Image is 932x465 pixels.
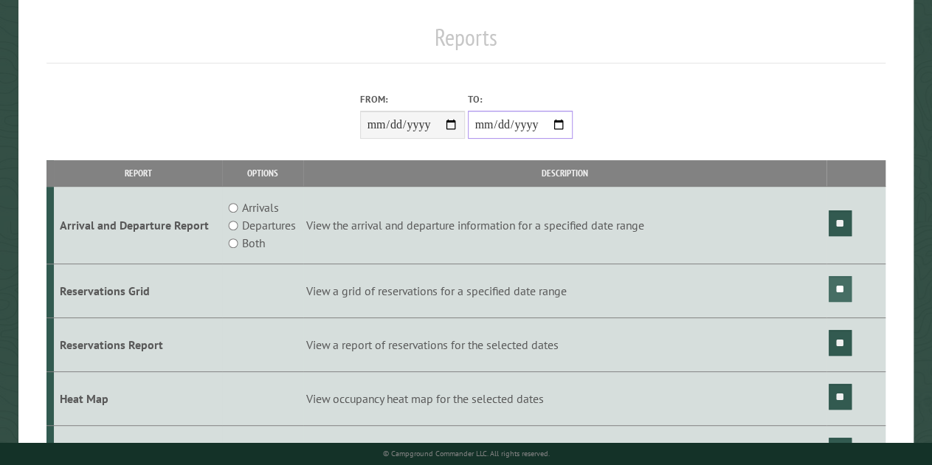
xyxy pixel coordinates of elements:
[54,187,222,264] td: Arrival and Departure Report
[222,160,303,186] th: Options
[303,187,826,264] td: View the arrival and departure information for a specified date range
[46,23,886,63] h1: Reports
[54,160,222,186] th: Report
[303,160,826,186] th: Description
[360,92,465,106] label: From:
[303,317,826,371] td: View a report of reservations for the selected dates
[468,92,573,106] label: To:
[242,216,296,234] label: Departures
[54,264,222,318] td: Reservations Grid
[54,371,222,425] td: Heat Map
[303,371,826,425] td: View occupancy heat map for the selected dates
[303,264,826,318] td: View a grid of reservations for a specified date range
[242,234,265,252] label: Both
[383,449,550,458] small: © Campground Commander LLC. All rights reserved.
[54,317,222,371] td: Reservations Report
[242,199,279,216] label: Arrivals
